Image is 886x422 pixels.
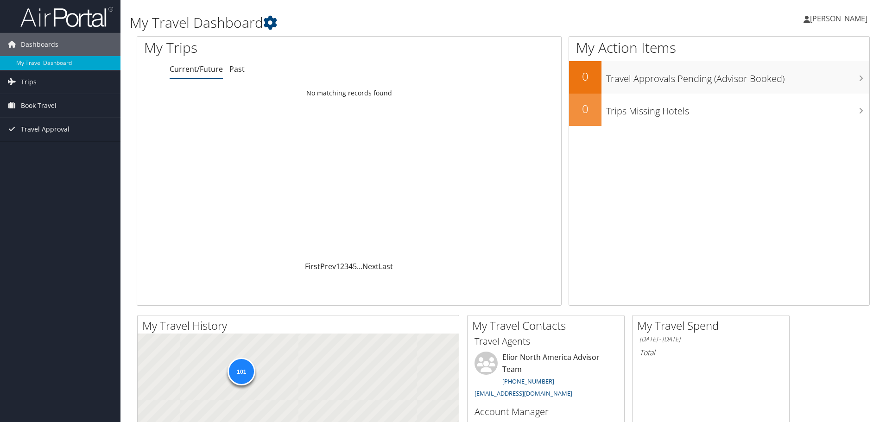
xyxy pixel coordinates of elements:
a: [PERSON_NAME] [804,5,877,32]
h2: 0 [569,69,601,84]
span: [PERSON_NAME] [810,13,867,24]
span: Book Travel [21,94,57,117]
a: 0Travel Approvals Pending (Advisor Booked) [569,61,869,94]
h6: [DATE] - [DATE] [639,335,782,344]
a: Past [229,64,245,74]
span: Trips [21,70,37,94]
a: [PHONE_NUMBER] [502,377,554,385]
h3: Account Manager [475,405,617,418]
h2: 0 [569,101,601,117]
a: 2 [340,261,344,271]
a: 1 [336,261,340,271]
h3: Trips Missing Hotels [606,100,869,118]
a: First [305,261,320,271]
h1: My Action Items [569,38,869,57]
div: 101 [228,358,255,385]
h1: My Travel Dashboard [130,13,628,32]
span: … [357,261,362,271]
a: Last [379,261,393,271]
h2: My Travel Spend [637,318,789,334]
h3: Travel Agents [475,335,617,348]
a: Next [362,261,379,271]
a: 4 [348,261,353,271]
img: airportal-logo.png [20,6,113,28]
h1: My Trips [144,38,378,57]
a: 0Trips Missing Hotels [569,94,869,126]
a: Prev [320,261,336,271]
h6: Total [639,347,782,358]
h2: My Travel History [142,318,459,334]
h2: My Travel Contacts [472,318,624,334]
li: Elior North America Advisor Team [470,352,622,401]
span: Travel Approval [21,118,70,141]
span: Dashboards [21,33,58,56]
h3: Travel Approvals Pending (Advisor Booked) [606,68,869,85]
td: No matching records found [137,85,561,101]
a: 3 [344,261,348,271]
a: Current/Future [170,64,223,74]
a: [EMAIL_ADDRESS][DOMAIN_NAME] [475,389,572,397]
a: 5 [353,261,357,271]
